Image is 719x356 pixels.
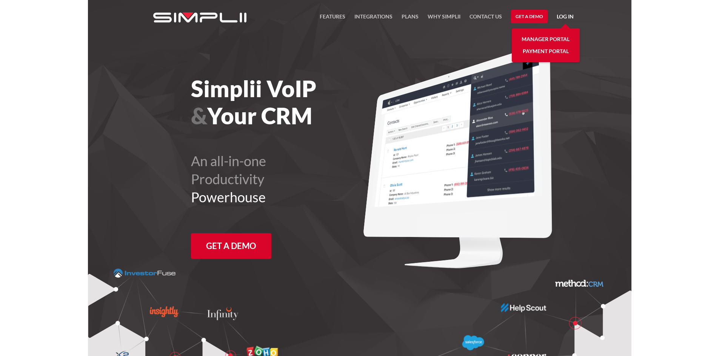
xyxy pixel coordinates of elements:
[191,233,271,259] a: Get a Demo
[191,152,401,206] h2: An all-in-one Productivity
[402,12,419,26] a: Plans
[522,33,570,45] a: Manager Portal
[191,75,401,129] h1: Simplii VoIP Your CRM
[523,45,569,57] a: Payment Portal
[191,189,266,205] span: Powerhouse
[470,12,502,26] a: Contact US
[191,102,207,129] span: &
[320,12,345,26] a: FEATURES
[354,12,393,26] a: Integrations
[428,12,460,26] a: Why Simplii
